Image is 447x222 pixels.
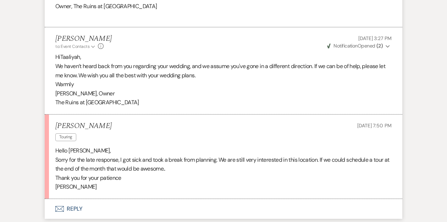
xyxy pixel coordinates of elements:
span: [DATE] 3:27 PM [358,35,392,41]
strong: ( 2 ) [376,43,383,49]
p: Sorry for the late response, I got sick and took a break from planning. We are still very interes... [55,155,392,173]
span: Touring [55,133,76,141]
span: [DATE] 7:50 PM [357,122,392,129]
p: Owner, The Ruins at [GEOGRAPHIC_DATA] [55,2,392,11]
p: The Ruins at [GEOGRAPHIC_DATA] [55,98,392,107]
button: NotificationOpened (2) [326,42,392,50]
p: Warmly [55,80,392,89]
h5: [PERSON_NAME] [55,122,112,131]
span: to: Event Contacts [55,44,89,49]
span: Opened [327,43,383,49]
button: to: Event Contacts [55,43,96,50]
p: [PERSON_NAME] [55,182,392,192]
p: Taaliyah, [55,52,392,62]
p: We haven’t heard back from you regarding your wedding, and we assume you've gone in a different d... [55,62,392,80]
span: Hi [55,53,60,61]
h5: [PERSON_NAME] [55,34,112,43]
p: [PERSON_NAME], Owner [55,89,392,98]
p: Hello [PERSON_NAME], [55,146,392,155]
p: Thank you for your patience [55,173,392,183]
button: Reply [45,199,402,219]
span: Notification [333,43,357,49]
